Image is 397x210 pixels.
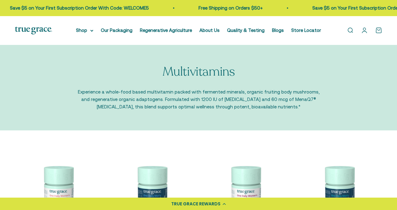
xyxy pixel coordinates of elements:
[171,201,221,207] div: TRUE GRACE REWARDS
[78,88,319,111] p: Experience a whole-food based multivitamin packed with fermented minerals, organic fruiting body ...
[272,28,284,33] a: Blogs
[198,5,262,11] a: Free Shipping on Orders $50+
[291,28,321,33] a: Store Locator
[101,28,132,33] a: Our Packaging
[227,28,265,33] a: Quality & Testing
[199,28,220,33] a: About Us
[140,28,192,33] a: Regenerative Agriculture
[10,4,149,12] p: Save $5 on Your First Subscription Order With Code: WELCOME5
[163,65,235,78] p: Multivitamins
[76,27,93,34] summary: Shop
